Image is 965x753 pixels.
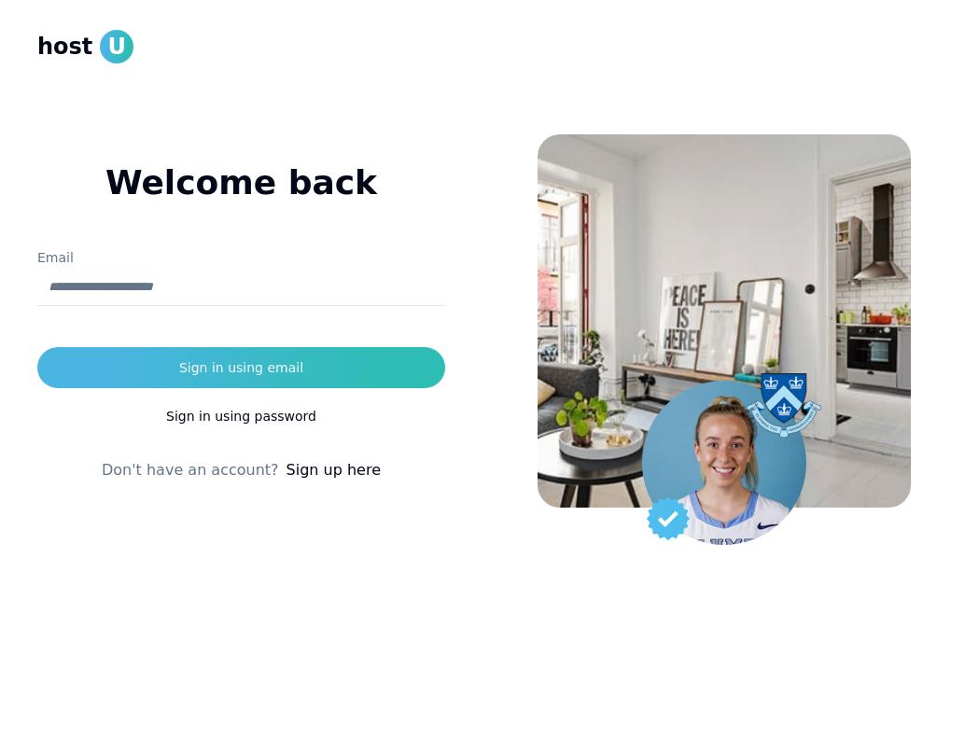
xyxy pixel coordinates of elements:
img: Student [642,381,806,545]
span: host [37,32,92,62]
div: Sign in using email [179,358,303,377]
img: Columbia university [747,373,821,438]
button: Sign in using password [37,396,445,437]
label: Email [37,250,74,265]
img: House Background [538,134,911,508]
span: U [100,30,133,63]
button: Sign in using email [37,347,445,388]
a: Sign up here [287,459,381,481]
a: hostU [37,30,133,63]
span: Don't have an account? [102,459,279,481]
h1: Welcome back [37,164,445,202]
